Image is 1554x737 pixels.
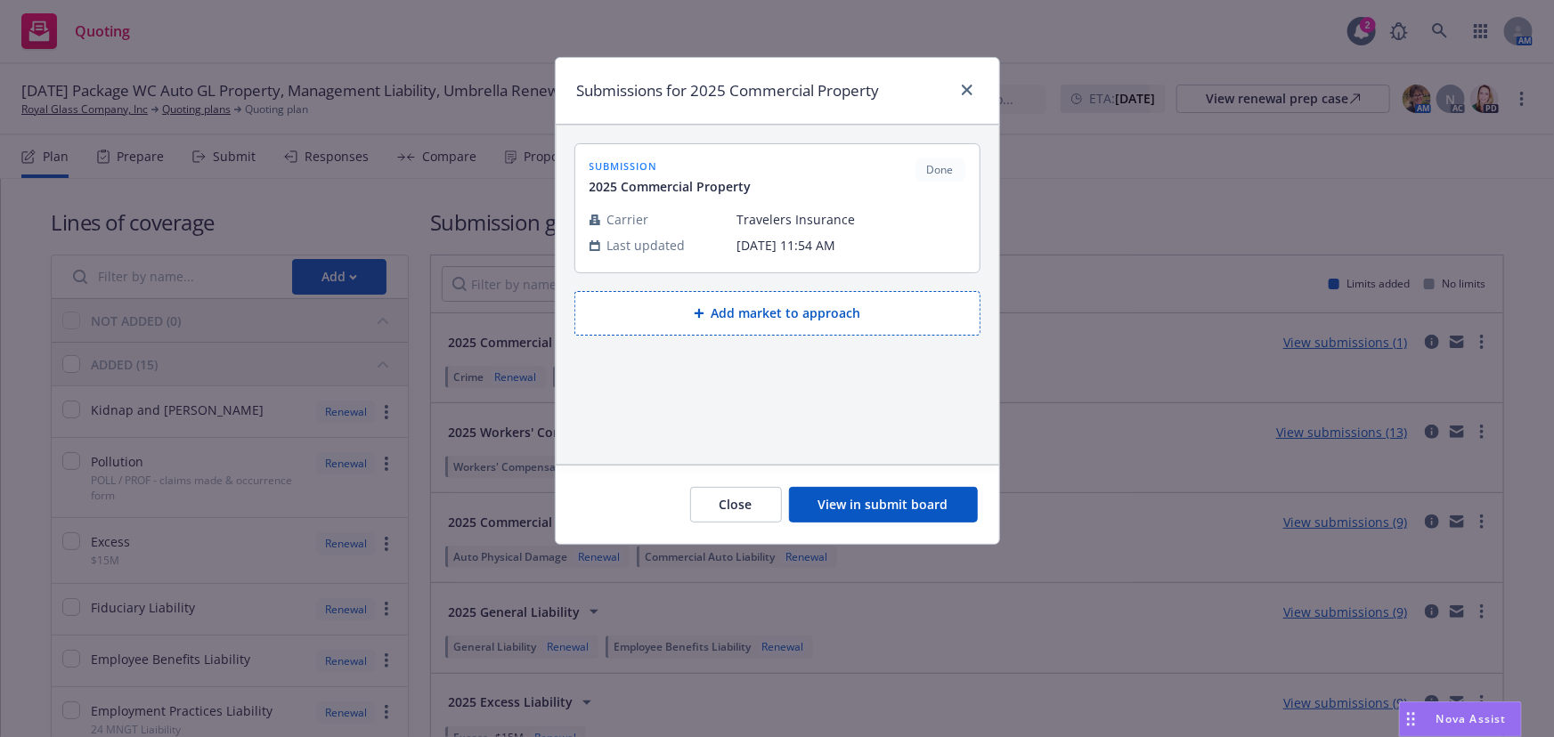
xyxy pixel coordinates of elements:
span: Last updated [607,236,686,255]
button: View in submit board [789,487,978,522]
button: Nova Assist [1399,701,1522,737]
span: [DATE] 11:54 AM [737,236,965,255]
a: close [956,79,978,101]
span: Nova Assist [1436,711,1507,726]
button: Add market to approach [574,291,980,336]
span: Carrier [607,210,649,229]
span: Done [923,162,958,178]
span: submission [590,158,752,174]
span: Travelers Insurance [737,210,965,229]
span: 2025 Commercial Property [590,177,752,196]
button: Close [690,487,782,522]
h1: Submissions for 2025 Commercial Property [577,79,880,102]
div: Drag to move [1400,702,1422,736]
